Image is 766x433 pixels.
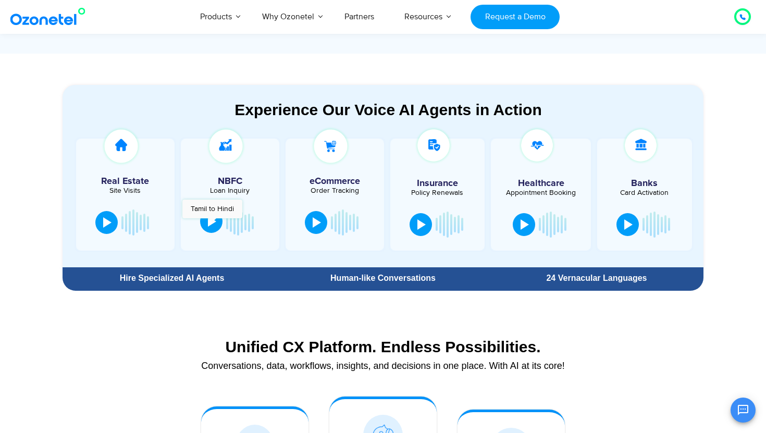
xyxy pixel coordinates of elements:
div: Hire Specialized AI Agents [68,274,276,282]
div: Experience Our Voice AI Agents in Action [73,101,703,119]
div: Loan Inquiry [186,187,274,194]
button: Open chat [731,398,756,423]
div: Order Tracking [291,187,379,194]
div: Policy Renewals [396,189,480,196]
div: Appointment Booking [499,189,583,196]
h5: Insurance [396,179,480,188]
div: Conversations, data, workflows, insights, and decisions in one place. With AI at its core! [68,361,698,370]
div: 24 Vernacular Languages [495,274,698,282]
div: Unified CX Platform. Endless Possibilities. [68,338,698,356]
h5: Banks [602,179,687,188]
div: Human-like Conversations [281,274,485,282]
h5: Healthcare [499,179,583,188]
h5: NBFC [186,177,274,186]
div: Site Visits [81,187,169,194]
h5: Real Estate [81,177,169,186]
div: Card Activation [602,189,687,196]
a: Request a Demo [471,5,560,29]
h5: eCommerce [291,177,379,186]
